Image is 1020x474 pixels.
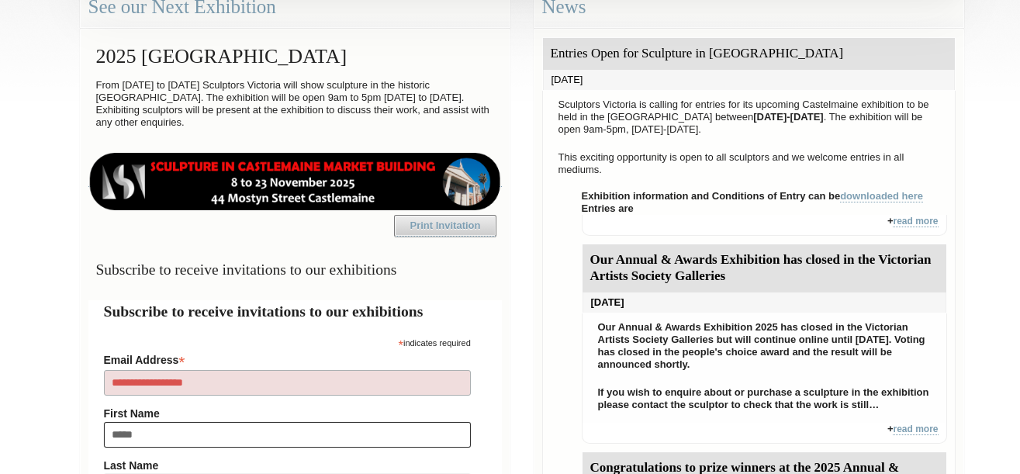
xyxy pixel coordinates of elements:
p: If you wish to enquire about or purchase a sculpture in the exhibition please contact the sculpto... [590,382,939,415]
a: downloaded here [840,190,923,202]
label: Email Address [104,349,471,368]
label: Last Name [104,459,471,472]
strong: [DATE]-[DATE] [753,111,824,123]
p: From [DATE] to [DATE] Sculptors Victoria will show sculpture in the historic [GEOGRAPHIC_DATA]. T... [88,75,502,133]
div: + [582,423,947,444]
a: Print Invitation [394,215,496,237]
p: Our Annual & Awards Exhibition 2025 has closed in the Victorian Artists Society Galleries but wil... [590,317,939,375]
div: Entries Open for Sculpture in [GEOGRAPHIC_DATA] [543,38,955,70]
p: Sculptors Victoria is calling for entries for its upcoming Castelmaine exhibition to be held in t... [551,95,947,140]
div: + [582,215,947,236]
strong: Exhibition information and Conditions of Entry can be [582,190,924,202]
label: First Name [104,407,471,420]
h2: Subscribe to receive invitations to our exhibitions [104,300,486,323]
p: This exciting opportunity is open to all sculptors and we welcome entries in all mediums. [551,147,947,180]
div: Our Annual & Awards Exhibition has closed in the Victorian Artists Society Galleries [583,244,946,292]
a: read more [893,216,938,227]
h2: 2025 [GEOGRAPHIC_DATA] [88,37,502,75]
div: [DATE] [543,70,955,90]
div: indicates required [104,334,471,349]
h3: Subscribe to receive invitations to our exhibitions [88,254,502,285]
a: read more [893,424,938,435]
img: castlemaine-ldrbd25v2.png [88,153,502,210]
div: [DATE] [583,292,946,313]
